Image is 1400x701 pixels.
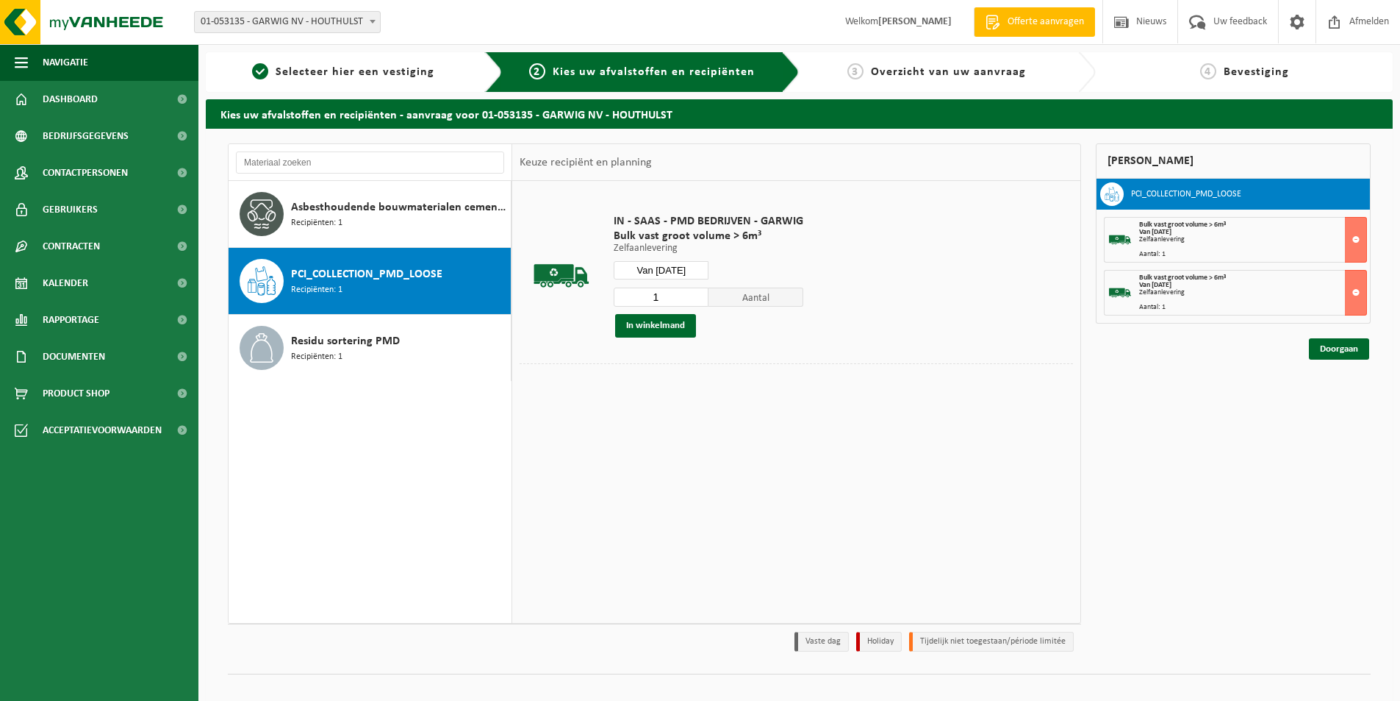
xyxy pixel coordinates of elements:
[847,63,864,79] span: 3
[194,11,381,33] span: 01-053135 - GARWIG NV - HOUTHULST
[871,66,1026,78] span: Overzicht van uw aanvraag
[1139,281,1171,289] strong: Van [DATE]
[1139,236,1366,243] div: Zelfaanlevering
[43,265,88,302] span: Kalender
[195,12,380,32] span: 01-053135 - GARWIG NV - HOUTHULST
[229,248,511,315] button: PCI_COLLECTION_PMD_LOOSE Recipiënten: 1
[43,154,128,191] span: Contactpersonen
[614,229,803,243] span: Bulk vast groot volume > 6m³
[1096,143,1371,179] div: [PERSON_NAME]
[43,81,98,118] span: Dashboard
[43,44,88,81] span: Navigatie
[1309,338,1369,360] a: Doorgaan
[1139,228,1171,236] strong: Van [DATE]
[974,7,1095,37] a: Offerte aanvragen
[1139,251,1366,258] div: Aantal: 1
[856,632,902,652] li: Holiday
[1139,304,1366,311] div: Aantal: 1
[512,144,659,181] div: Keuze recipiënt en planning
[291,266,442,283] span: PCI_COLLECTION_PMD_LOOSE
[229,181,511,248] button: Asbesthoudende bouwmaterialen cementgebonden (hechtgebonden) Recipiënten: 1
[43,338,105,375] span: Documenten
[553,66,755,78] span: Kies uw afvalstoffen en recipiënten
[43,302,99,338] span: Rapportage
[1139,221,1226,229] span: Bulk vast groot volume > 6m³
[1131,182,1241,206] h3: PCI_COLLECTION_PMD_LOOSE
[252,63,268,79] span: 1
[291,283,342,297] span: Recipiënten: 1
[43,228,100,265] span: Contracten
[291,332,400,350] span: Residu sortering PMD
[909,632,1074,652] li: Tijdelijk niet toegestaan/période limitée
[614,214,803,229] span: IN - SAAS - PMD BEDRIJVEN - GARWIG
[1224,66,1289,78] span: Bevestiging
[43,375,110,412] span: Product Shop
[614,243,803,254] p: Zelfaanlevering
[236,152,504,174] input: Materiaal zoeken
[276,66,434,78] span: Selecteer hier een vestiging
[213,63,473,81] a: 1Selecteer hier een vestiging
[1200,63,1216,79] span: 4
[1004,15,1088,29] span: Offerte aanvragen
[878,16,952,27] strong: [PERSON_NAME]
[291,199,507,216] span: Asbesthoudende bouwmaterialen cementgebonden (hechtgebonden)
[43,118,129,154] span: Bedrijfsgegevens
[1139,274,1226,282] span: Bulk vast groot volume > 6m³
[614,261,708,280] input: Selecteer datum
[206,99,1393,128] h2: Kies uw afvalstoffen en recipiënten - aanvraag voor 01-053135 - GARWIG NV - HOUTHULST
[291,216,342,230] span: Recipiënten: 1
[229,315,511,381] button: Residu sortering PMD Recipiënten: 1
[43,191,98,228] span: Gebruikers
[794,632,849,652] li: Vaste dag
[291,350,342,364] span: Recipiënten: 1
[615,314,696,338] button: In winkelmand
[43,412,162,449] span: Acceptatievoorwaarden
[1139,289,1366,296] div: Zelfaanlevering
[529,63,545,79] span: 2
[708,288,803,307] span: Aantal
